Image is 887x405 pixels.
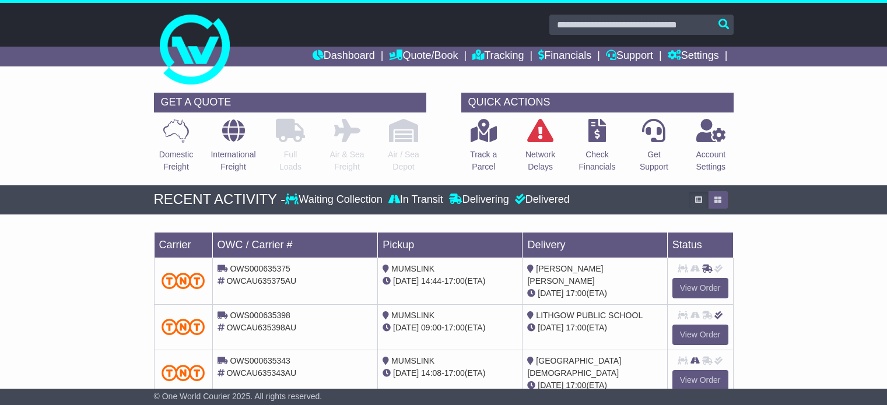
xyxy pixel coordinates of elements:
[378,232,523,258] td: Pickup
[536,311,643,320] span: LITHGOW PUBLIC SCHOOL
[421,323,441,332] span: 09:00
[470,149,497,173] p: Track a Parcel
[527,264,603,286] span: [PERSON_NAME] [PERSON_NAME]
[527,322,662,334] div: (ETA)
[226,323,296,332] span: OWCAU635398AU
[154,392,322,401] span: © One World Courier 2025. All rights reserved.
[472,47,524,66] a: Tracking
[672,278,728,298] a: View Order
[527,287,662,300] div: (ETA)
[566,381,586,390] span: 17:00
[393,276,419,286] span: [DATE]
[230,264,290,273] span: OWS000635375
[640,149,668,173] p: Get Support
[696,149,726,173] p: Account Settings
[579,149,616,173] p: Check Financials
[421,368,441,378] span: 14:08
[523,232,667,258] td: Delivery
[162,365,205,381] img: TNT_Domestic.png
[385,193,446,206] div: In Transit
[285,193,385,206] div: Waiting Collection
[538,47,591,66] a: Financials
[668,47,719,66] a: Settings
[444,323,465,332] span: 17:00
[672,370,728,390] a: View Order
[154,93,426,112] div: GET A QUOTE
[391,311,434,320] span: MUMSLINK
[525,149,555,173] p: Network Delays
[421,276,441,286] span: 14:44
[538,381,563,390] span: [DATE]
[226,276,296,286] span: OWCAU635375AU
[566,288,586,298] span: 17:00
[159,118,194,179] a: DomesticFreight
[388,149,419,173] p: Air / Sea Depot
[606,47,653,66] a: Support
[162,319,205,334] img: TNT_Domestic.png
[393,368,419,378] span: [DATE]
[210,118,256,179] a: InternationalFreight
[667,232,733,258] td: Status
[461,93,734,112] div: QUICK ACTIONS
[639,118,669,179] a: GetSupport
[672,325,728,345] a: View Order
[444,368,465,378] span: 17:00
[383,322,517,334] div: - (ETA)
[538,323,563,332] span: [DATE]
[211,149,255,173] p: International Freight
[230,356,290,365] span: OWS000635343
[230,311,290,320] span: OWS000635398
[566,323,586,332] span: 17:00
[383,275,517,287] div: - (ETA)
[383,367,517,379] div: - (ETA)
[313,47,375,66] a: Dashboard
[527,356,621,378] span: [GEOGRAPHIC_DATA][DEMOGRAPHIC_DATA]
[154,191,286,208] div: RECENT ACTIVITY -
[391,264,434,273] span: MUMSLINK
[393,323,419,332] span: [DATE]
[469,118,497,179] a: Track aParcel
[226,368,296,378] span: OWCAU635343AU
[446,193,512,206] div: Delivering
[276,149,305,173] p: Full Loads
[391,356,434,365] span: MUMSLINK
[527,379,662,392] div: (ETA)
[162,273,205,288] img: TNT_Domestic.png
[512,193,570,206] div: Delivered
[389,47,458,66] a: Quote/Book
[154,232,212,258] td: Carrier
[696,118,727,179] a: AccountSettings
[538,288,563,298] span: [DATE]
[212,232,378,258] td: OWC / Carrier #
[525,118,556,179] a: NetworkDelays
[159,149,193,173] p: Domestic Freight
[329,149,364,173] p: Air & Sea Freight
[444,276,465,286] span: 17:00
[579,118,616,179] a: CheckFinancials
